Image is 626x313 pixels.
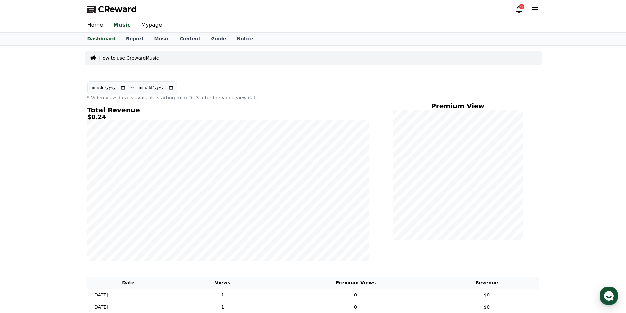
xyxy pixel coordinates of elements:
[87,4,137,15] a: CReward
[175,33,206,45] a: Content
[85,33,118,45] a: Dashboard
[98,4,137,15] span: CReward
[231,33,259,45] a: Notice
[206,33,231,45] a: Guide
[93,292,108,298] p: [DATE]
[276,277,435,289] th: Premium Views
[169,277,276,289] th: Views
[87,114,369,120] h5: $0.24
[87,94,369,101] p: * Video view data is available starting from D+3 after the video view date.
[393,102,523,110] h4: Premium View
[149,33,174,45] a: Music
[515,5,523,13] a: 6
[112,18,132,32] a: Music
[87,106,369,114] h4: Total Revenue
[435,277,539,289] th: Revenue
[99,55,159,61] a: How to use CrewardMusic
[130,84,134,92] p: ~
[136,18,167,32] a: Mypage
[276,289,435,301] td: 0
[169,289,276,301] td: 1
[82,18,108,32] a: Home
[87,277,170,289] th: Date
[121,33,149,45] a: Report
[93,304,108,311] p: [DATE]
[435,289,539,301] td: $0
[519,4,524,9] div: 6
